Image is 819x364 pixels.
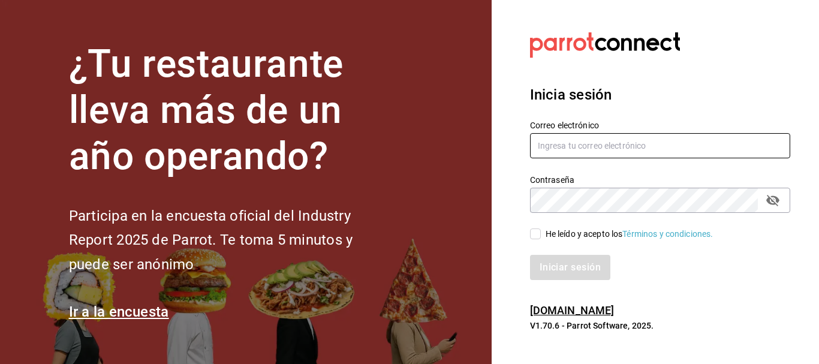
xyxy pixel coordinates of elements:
h2: Participa en la encuesta oficial del Industry Report 2025 de Parrot. Te toma 5 minutos y puede se... [69,204,393,277]
p: V1.70.6 - Parrot Software, 2025. [530,320,790,332]
h3: Inicia sesión [530,84,790,106]
a: [DOMAIN_NAME] [530,304,615,317]
label: Contraseña [530,176,790,184]
h1: ¿Tu restaurante lleva más de un año operando? [69,41,393,179]
a: Ir a la encuesta [69,303,169,320]
label: Correo electrónico [530,121,790,130]
a: Términos y condiciones. [622,229,713,239]
input: Ingresa tu correo electrónico [530,133,790,158]
div: He leído y acepto los [546,228,713,240]
button: passwordField [763,190,783,210]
